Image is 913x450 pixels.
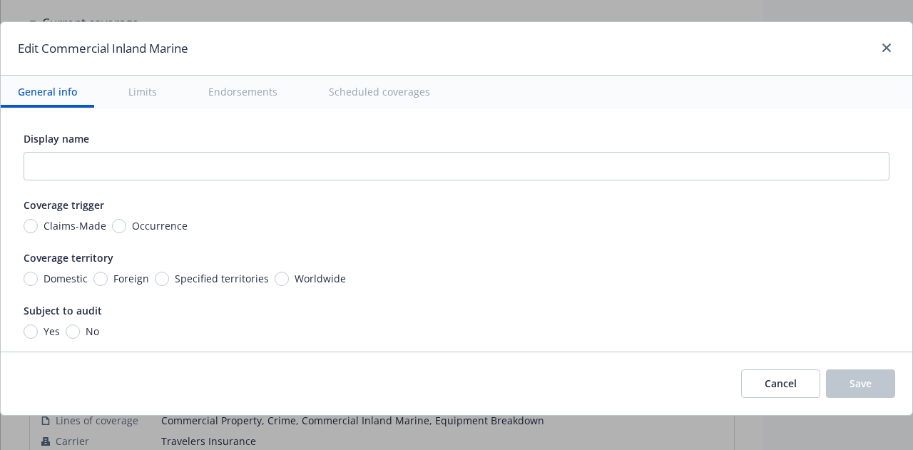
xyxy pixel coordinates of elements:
span: Subject to audit [24,304,102,317]
span: Yes [44,324,60,339]
input: Occurrence [112,219,126,233]
span: Display name [24,132,89,145]
span: Worldwide [295,271,346,286]
span: Occurrence [132,218,188,233]
span: Claims-Made [44,218,106,233]
span: Specified territories [175,271,269,286]
button: Scheduled coverages [312,76,447,108]
input: Worldwide [275,272,289,286]
input: No [66,324,80,339]
input: Foreign [93,272,108,286]
button: Endorsements [191,76,295,108]
button: Limits [111,76,174,108]
input: Yes [24,324,38,339]
span: Coverage territory [24,251,113,265]
input: Specified territories [155,272,169,286]
span: No [86,324,99,339]
input: Domestic [24,272,38,286]
button: General info [1,76,94,108]
span: Coverage trigger [24,198,104,212]
h1: Edit Commercial Inland Marine [18,39,188,58]
input: Claims-Made [24,219,38,233]
span: Domestic [44,271,88,286]
span: Foreign [113,271,149,286]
